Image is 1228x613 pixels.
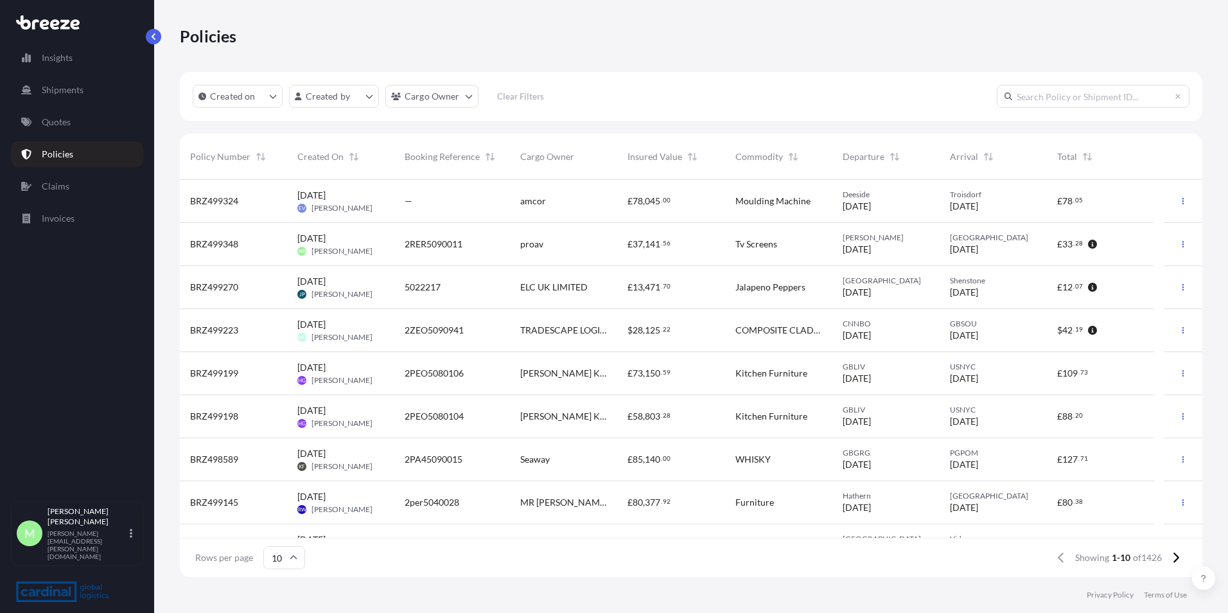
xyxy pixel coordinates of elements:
[289,85,379,108] button: createdBy Filter options
[661,456,662,461] span: .
[1062,197,1073,206] span: 78
[1057,197,1062,206] span: £
[405,496,459,509] span: 2per5040028
[950,200,978,213] span: [DATE]
[1062,455,1078,464] span: 127
[11,173,143,199] a: Claims
[633,326,643,335] span: 28
[663,241,671,245] span: 56
[1112,551,1130,564] span: 1-10
[735,281,805,294] span: Jalapeno Peppers
[190,453,238,466] span: BRZ498589
[311,375,373,386] span: [PERSON_NAME]
[1075,327,1083,332] span: 19
[520,496,607,509] span: MR [PERSON_NAME] AND [PERSON_NAME]
[950,362,1037,372] span: USNYC
[663,413,671,418] span: 28
[195,551,253,564] span: Rows per page
[1057,369,1062,378] span: £
[42,180,69,193] p: Claims
[520,238,543,251] span: proav
[297,447,326,460] span: [DATE]
[735,238,777,251] span: Tv Screens
[663,499,671,504] span: 92
[311,332,373,342] span: [PERSON_NAME]
[1087,590,1134,600] a: Privacy Policy
[1062,240,1073,249] span: 33
[298,374,306,387] span: HG
[311,418,373,429] span: [PERSON_NAME]
[950,372,978,385] span: [DATE]
[843,276,929,286] span: [GEOGRAPHIC_DATA]
[405,367,464,380] span: 2PEO5080106
[1144,590,1187,600] a: Terms of Use
[405,195,412,208] span: —
[520,410,607,423] span: [PERSON_NAME] Kitchens
[627,283,633,292] span: £
[627,197,633,206] span: £
[1075,198,1083,202] span: 05
[843,501,871,514] span: [DATE]
[950,319,1037,329] span: GBSOU
[843,458,871,471] span: [DATE]
[405,453,462,466] span: 2PA45090015
[1073,241,1074,245] span: .
[405,90,460,103] p: Cargo Owner
[1073,413,1074,418] span: .
[1057,498,1062,507] span: £
[1062,498,1073,507] span: 80
[950,448,1037,458] span: PGPOM
[297,361,326,374] span: [DATE]
[24,527,35,540] span: M
[520,367,607,380] span: [PERSON_NAME] Kitchens
[645,240,660,249] span: 141
[627,150,682,163] span: Insured Value
[643,498,645,507] span: ,
[299,202,305,215] span: EV
[297,318,326,331] span: [DATE]
[645,455,660,464] span: 140
[950,329,978,342] span: [DATE]
[843,200,871,213] span: [DATE]
[1062,326,1073,335] span: 42
[42,148,73,161] p: Policies
[643,240,645,249] span: ,
[643,369,645,378] span: ,
[297,275,326,288] span: [DATE]
[643,326,645,335] span: ,
[843,534,929,544] span: [GEOGRAPHIC_DATA]
[297,404,326,417] span: [DATE]
[627,412,633,421] span: £
[405,150,480,163] span: Booking Reference
[405,281,441,294] span: 5022217
[190,496,238,509] span: BRZ499145
[1057,240,1062,249] span: £
[843,243,871,256] span: [DATE]
[843,150,884,163] span: Departure
[1057,412,1062,421] span: £
[843,362,929,372] span: GBLIV
[950,491,1037,501] span: [GEOGRAPHIC_DATA]
[297,533,326,546] span: [DATE]
[950,243,978,256] span: [DATE]
[11,206,143,231] a: Invoices
[643,197,645,206] span: ,
[645,498,660,507] span: 377
[1075,241,1083,245] span: 28
[627,455,633,464] span: £
[950,286,978,299] span: [DATE]
[193,85,283,108] button: createdOn Filter options
[42,51,73,64] p: Insights
[190,367,238,380] span: BRZ499199
[633,455,643,464] span: 85
[1057,150,1077,163] span: Total
[735,324,822,337] span: COMPOSITE CLADDING
[48,529,127,560] p: [PERSON_NAME][EMAIL_ADDRESS][PERSON_NAME][DOMAIN_NAME]
[843,286,871,299] span: [DATE]
[981,149,996,164] button: Sort
[950,534,1037,544] span: Vidreres
[311,504,373,515] span: [PERSON_NAME]
[299,460,305,473] span: KF
[298,331,306,344] span: MH
[633,412,643,421] span: 58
